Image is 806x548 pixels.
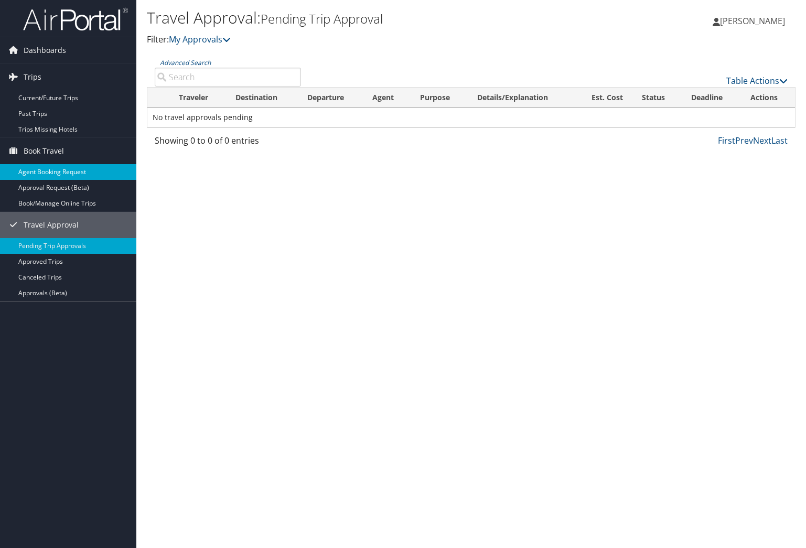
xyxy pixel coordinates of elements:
span: Trips [24,64,41,90]
input: Advanced Search [155,68,301,87]
th: Traveler: activate to sort column ascending [169,88,226,108]
div: Showing 0 to 0 of 0 entries [155,134,301,152]
th: Destination: activate to sort column ascending [226,88,297,108]
span: Book Travel [24,138,64,164]
a: First [718,135,735,146]
h1: Travel Approval: [147,7,579,29]
th: Departure: activate to sort column ascending [298,88,363,108]
th: Details/Explanation [468,88,573,108]
th: Purpose [411,88,468,108]
span: Travel Approval [24,212,79,238]
a: Last [771,135,788,146]
span: Dashboards [24,37,66,63]
a: Prev [735,135,753,146]
th: Est. Cost: activate to sort column ascending [573,88,632,108]
td: No travel approvals pending [147,108,795,127]
img: airportal-logo.png [23,7,128,31]
a: [PERSON_NAME] [713,5,796,37]
th: Status: activate to sort column ascending [632,88,682,108]
th: Deadline: activate to sort column descending [682,88,741,108]
th: Agent [363,88,410,108]
p: Filter: [147,33,579,47]
span: [PERSON_NAME] [720,15,785,27]
small: Pending Trip Approval [261,10,383,27]
a: Next [753,135,771,146]
th: Actions [741,88,796,108]
a: Table Actions [726,75,788,87]
a: My Approvals [169,34,231,45]
a: Advanced Search [160,58,211,67]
